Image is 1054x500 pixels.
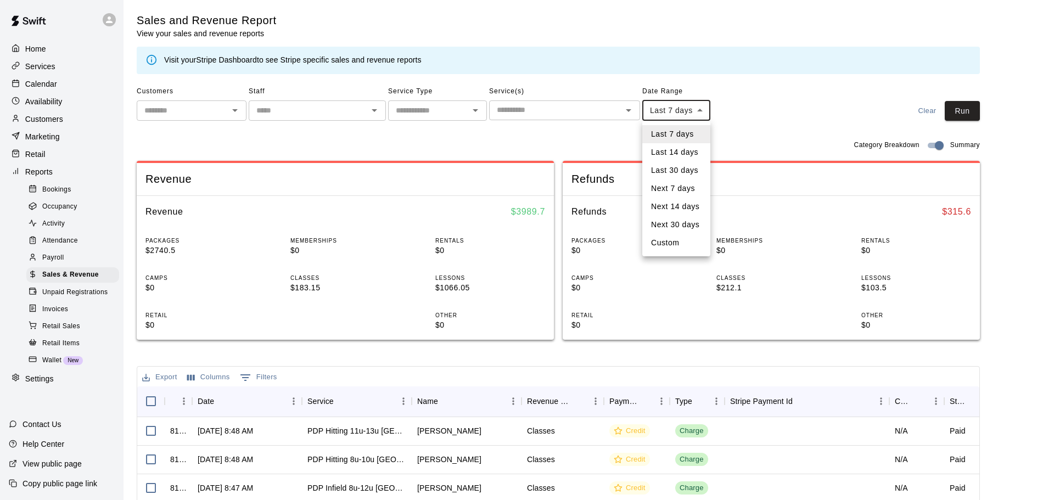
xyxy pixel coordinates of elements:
[642,161,710,179] li: Last 30 days
[642,125,710,143] li: Last 7 days
[642,143,710,161] li: Last 14 days
[642,234,710,252] li: Custom
[642,179,710,198] li: Next 7 days
[642,198,710,216] li: Next 14 days
[642,216,710,234] li: Next 30 days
